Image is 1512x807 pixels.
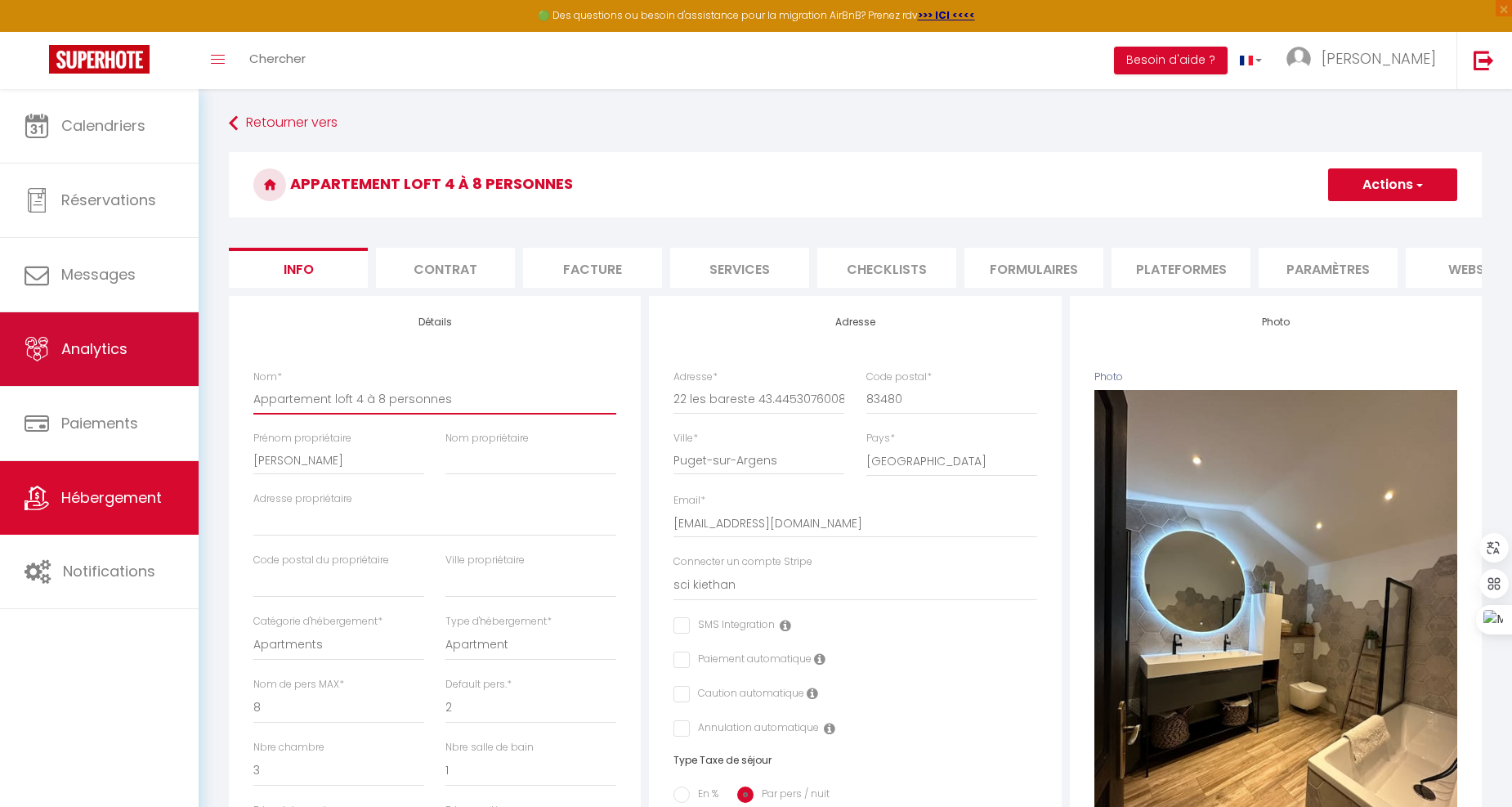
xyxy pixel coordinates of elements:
h4: Adresse [673,316,1036,328]
label: Nbre salle de bain [445,740,534,755]
label: Paiement automatique [690,652,812,670]
label: Nom [253,370,282,385]
label: Catégorie d'hébergement [253,614,382,630]
label: Code postal du propriétaire [253,553,389,568]
li: Formulaires [964,248,1103,288]
span: [PERSON_NAME] [1322,48,1436,69]
a: ... [PERSON_NAME] [1274,32,1456,89]
h4: Détails [253,316,616,328]
h3: Appartement loft 4 à 8 personnes [229,152,1482,217]
span: Calendriers [61,115,145,136]
li: Checklists [817,248,956,288]
h6: Type Taxe de séjour [673,755,1036,766]
label: Ville [673,431,698,446]
li: Plateformes [1112,248,1250,288]
img: logout [1474,50,1494,70]
label: Email [673,493,705,509]
label: Par pers / nuit [754,787,830,805]
li: Paramètres [1259,248,1398,288]
label: Nbre chambre [253,740,324,755]
span: Hébergement [61,487,162,508]
span: Paiements [61,413,138,433]
span: Chercher [249,50,306,67]
label: Connecter un compte Stripe [673,554,812,570]
label: Prénom propriétaire [253,431,351,446]
span: Messages [61,264,136,285]
h4: Photo [1094,316,1457,328]
label: Type d'hébergement [445,614,552,630]
li: Facture [523,248,662,288]
label: Adresse propriétaire [253,491,352,507]
li: Info [229,248,368,288]
button: Actions [1328,168,1457,201]
label: Code postal [866,370,932,385]
label: Ville propriétaire [445,553,525,568]
span: Réservations [61,190,156,210]
li: Services [670,248,809,288]
li: Contrat [376,248,515,288]
label: Adresse [673,370,718,385]
a: Chercher [237,32,318,89]
label: Nom propriétaire [445,431,529,446]
label: Pays [866,431,895,446]
label: Photo [1094,370,1123,385]
label: Nom de pers MAX [253,677,344,693]
label: Default pers. [445,677,512,693]
label: En % [690,787,718,805]
img: ... [1286,47,1311,71]
span: Notifications [63,561,155,581]
a: Retourner vers [229,109,1482,138]
span: Analytics [61,338,127,359]
label: Caution automatique [690,686,804,704]
img: Super Booking [49,45,150,74]
button: Besoin d'aide ? [1114,47,1228,74]
a: >>> ICI <<<< [918,8,975,22]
